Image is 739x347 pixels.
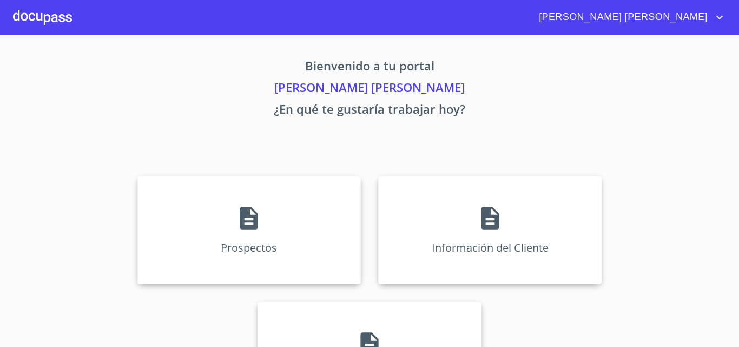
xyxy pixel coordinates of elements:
[36,78,703,100] p: [PERSON_NAME] [PERSON_NAME]
[531,9,726,26] button: account of current user
[531,9,713,26] span: [PERSON_NAME] [PERSON_NAME]
[36,57,703,78] p: Bienvenido a tu portal
[36,100,703,122] p: ¿En qué te gustaría trabajar hoy?
[221,240,277,255] p: Prospectos
[432,240,549,255] p: Información del Cliente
